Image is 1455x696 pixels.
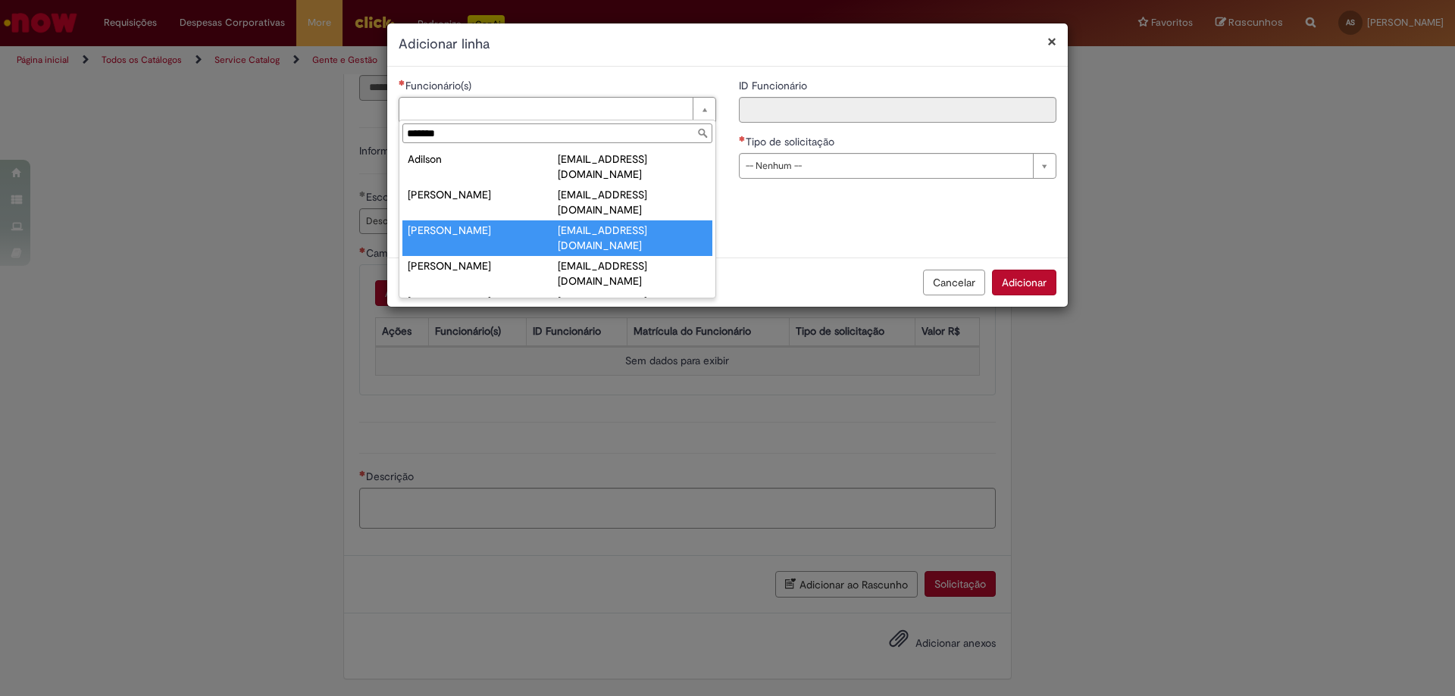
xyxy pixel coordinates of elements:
div: [PERSON_NAME] [408,294,558,309]
div: [EMAIL_ADDRESS][DOMAIN_NAME] [558,258,708,289]
div: [PERSON_NAME] [408,187,558,202]
div: [EMAIL_ADDRESS][DOMAIN_NAME] [558,223,708,253]
div: [PERSON_NAME] [408,258,558,273]
div: Adilson [408,151,558,167]
div: [PERSON_NAME] [408,223,558,238]
ul: Funcionário(s) [399,146,715,298]
div: [EMAIL_ADDRESS][DOMAIN_NAME] [558,151,708,182]
div: [EMAIL_ADDRESS][DOMAIN_NAME] [558,294,708,324]
div: [EMAIL_ADDRESS][DOMAIN_NAME] [558,187,708,217]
